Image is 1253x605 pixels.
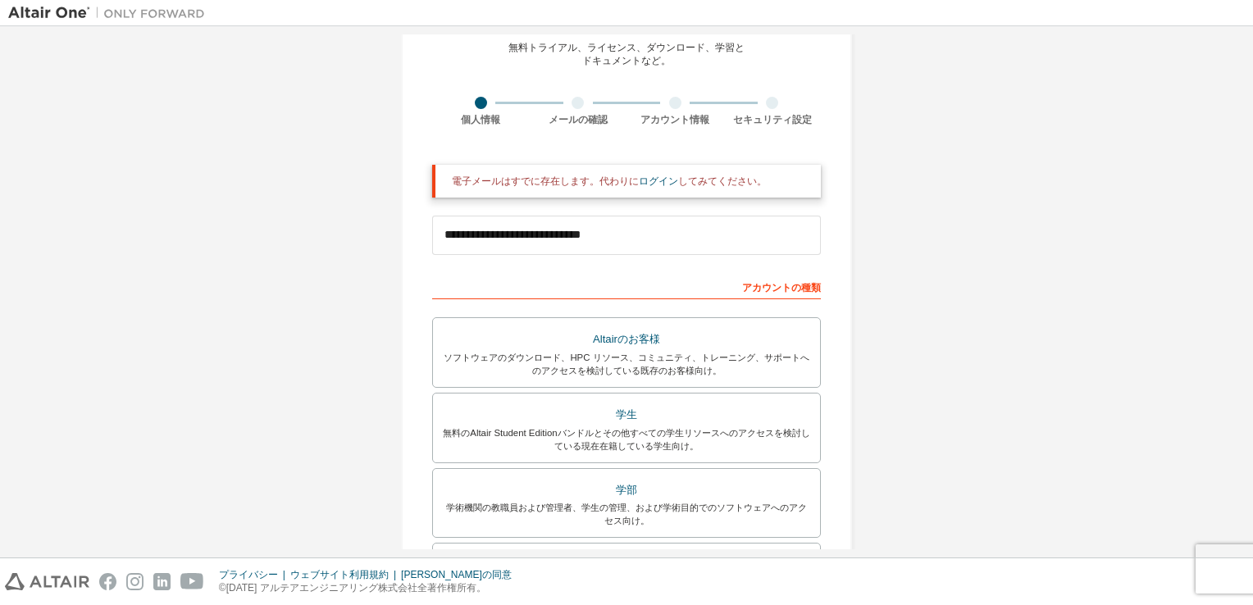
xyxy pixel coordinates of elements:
[8,5,213,21] img: アルタイルワン
[219,581,522,595] p: ©
[443,403,810,426] div: 学生
[639,175,678,187] a: ログイン
[226,582,486,594] font: [DATE] アルテアエンジニアリング株式会社全著作権所有。
[443,351,810,377] div: ソフトウェアのダウンロード、HPC リソース、コミュニティ、トレーニング、サポートへのアクセスを検討している既存のお客様向け。
[626,113,724,126] div: アカウント情報
[443,426,810,453] div: 無料のAltair Student Editionバンドルとその他すべての学生リソースへのアクセスを検討している現在在籍している学生向け。
[530,113,627,126] div: メールの確認
[508,41,745,67] div: 無料トライアル、ライセンス、ダウンロード、学習と ドキュメントなど。
[724,113,822,126] div: セキュリティ設定
[443,501,810,527] div: 学術機関の教職員および管理者、学生の管理、および学術目的でのソフトウェアへのアクセス向け。
[99,573,116,590] img: facebook.svg
[452,175,808,188] div: 電子メールはすでに存在します。代わりに してみてください。
[401,568,522,581] div: [PERSON_NAME]の同意
[219,568,290,581] div: プライバシー
[126,573,144,590] img: instagram.svg
[5,573,89,590] img: altair_logo.svg
[432,113,530,126] div: 個人情報
[153,573,171,590] img: linkedin.svg
[180,573,204,590] img: youtube.svg
[290,568,401,581] div: ウェブサイト利用規約
[443,328,810,351] div: Altairのお客様
[443,479,810,502] div: 学部
[432,273,821,299] div: アカウントの種類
